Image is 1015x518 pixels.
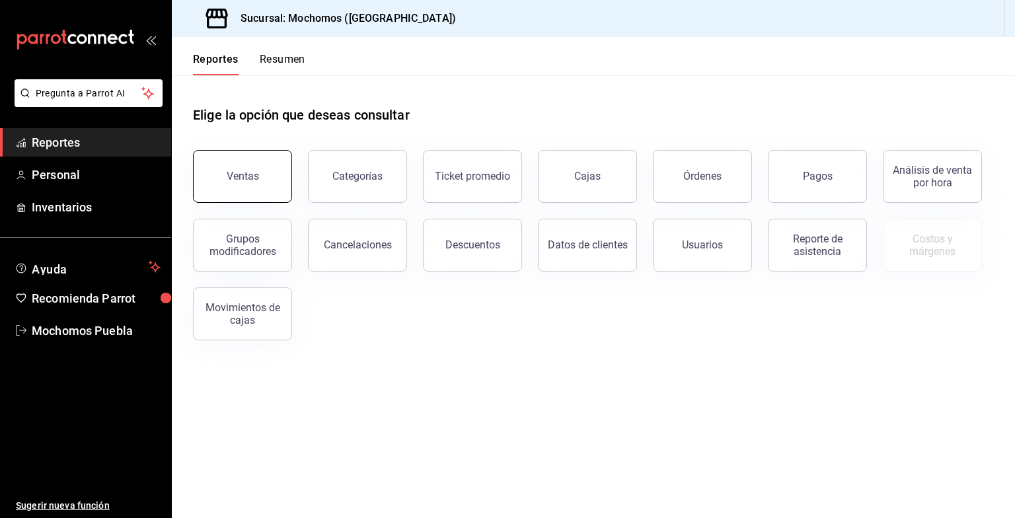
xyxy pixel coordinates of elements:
button: Reporte de asistencia [768,219,867,272]
div: Cancelaciones [324,239,392,251]
a: Pregunta a Parrot AI [9,96,163,110]
button: Cancelaciones [308,219,407,272]
button: Contrata inventarios para ver este reporte [883,219,982,272]
button: Órdenes [653,150,752,203]
button: Movimientos de cajas [193,287,292,340]
span: Mochomos Puebla [32,322,161,340]
button: Datos de clientes [538,219,637,272]
button: Reportes [193,53,239,75]
span: Pregunta a Parrot AI [36,87,142,100]
div: Costos y márgenes [891,233,973,258]
span: Inventarios [32,198,161,216]
div: Reporte de asistencia [776,233,858,258]
button: Resumen [260,53,305,75]
div: Grupos modificadores [202,233,283,258]
div: Categorías [332,170,383,182]
button: Grupos modificadores [193,219,292,272]
div: navigation tabs [193,53,305,75]
button: Categorías [308,150,407,203]
div: Ventas [227,170,259,182]
button: Análisis de venta por hora [883,150,982,203]
div: Cajas [574,170,601,182]
button: Descuentos [423,219,522,272]
h1: Elige la opción que deseas consultar [193,105,410,125]
button: Pagos [768,150,867,203]
div: Órdenes [683,170,722,182]
span: Reportes [32,133,161,151]
h3: Sucursal: Mochomos ([GEOGRAPHIC_DATA]) [230,11,456,26]
button: Usuarios [653,219,752,272]
span: Sugerir nueva función [16,499,161,513]
button: Ticket promedio [423,150,522,203]
button: Pregunta a Parrot AI [15,79,163,107]
div: Descuentos [445,239,500,251]
button: open_drawer_menu [145,34,156,45]
div: Datos de clientes [548,239,628,251]
span: Recomienda Parrot [32,289,161,307]
span: Ayuda [32,259,143,275]
div: Usuarios [682,239,723,251]
button: Ventas [193,150,292,203]
div: Análisis de venta por hora [891,164,973,189]
button: Cajas [538,150,637,203]
div: Movimientos de cajas [202,301,283,326]
span: Personal [32,166,161,184]
div: Pagos [803,170,833,182]
div: Ticket promedio [435,170,510,182]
